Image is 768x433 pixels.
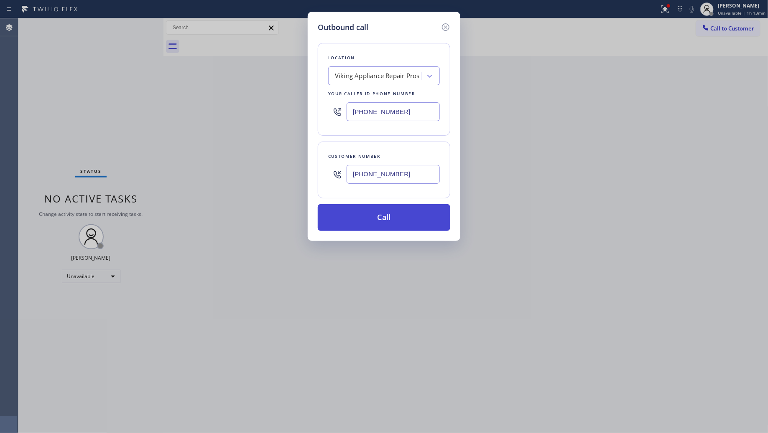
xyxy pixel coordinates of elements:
div: Your caller id phone number [328,89,440,98]
h5: Outbound call [318,22,368,33]
button: Call [318,204,450,231]
input: (123) 456-7890 [347,102,440,121]
div: Viking Appliance Repair Pros [335,71,420,81]
div: Customer number [328,152,440,161]
div: Location [328,53,440,62]
input: (123) 456-7890 [347,165,440,184]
